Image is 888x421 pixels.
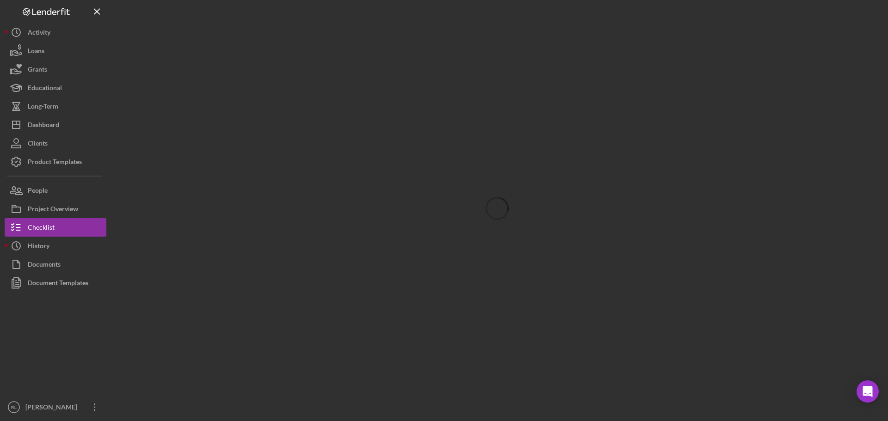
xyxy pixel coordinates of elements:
div: Open Intercom Messenger [857,380,879,403]
button: Product Templates [5,153,106,171]
div: Loans [28,42,44,62]
div: History [28,237,49,257]
div: Documents [28,255,61,276]
div: People [28,181,48,202]
div: [PERSON_NAME] [23,398,83,419]
div: Activity [28,23,50,44]
button: Grants [5,60,106,79]
div: Product Templates [28,153,82,173]
button: Loans [5,42,106,60]
div: Long-Term [28,97,58,118]
button: Documents [5,255,106,274]
div: Grants [28,60,47,81]
button: Checklist [5,218,106,237]
div: Dashboard [28,116,59,136]
button: Clients [5,134,106,153]
div: Checklist [28,218,55,239]
div: Document Templates [28,274,88,294]
button: Document Templates [5,274,106,292]
button: RL[PERSON_NAME] [5,398,106,416]
button: Dashboard [5,116,106,134]
div: Clients [28,134,48,155]
button: Project Overview [5,200,106,218]
div: Educational [28,79,62,99]
button: People [5,181,106,200]
button: Long-Term [5,97,106,116]
button: Educational [5,79,106,97]
button: Activity [5,23,106,42]
button: History [5,237,106,255]
text: RL [11,405,17,410]
div: Project Overview [28,200,78,220]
